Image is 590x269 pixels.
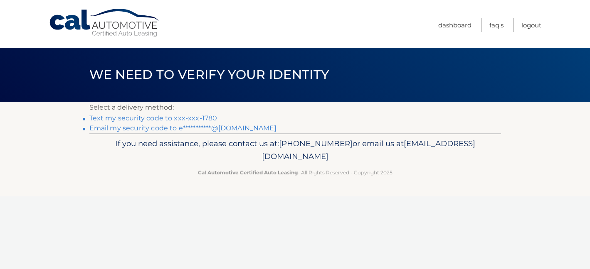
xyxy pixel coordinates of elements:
a: Logout [521,18,541,32]
p: - All Rights Reserved - Copyright 2025 [95,168,496,177]
strong: Cal Automotive Certified Auto Leasing [198,169,298,176]
span: [PHONE_NUMBER] [279,139,353,148]
a: Text my security code to xxx-xxx-1780 [89,114,217,122]
a: Dashboard [438,18,472,32]
a: FAQ's [489,18,504,32]
p: If you need assistance, please contact us at: or email us at [95,137,496,164]
p: Select a delivery method: [89,102,501,113]
span: We need to verify your identity [89,67,329,82]
a: Cal Automotive [49,8,161,38]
